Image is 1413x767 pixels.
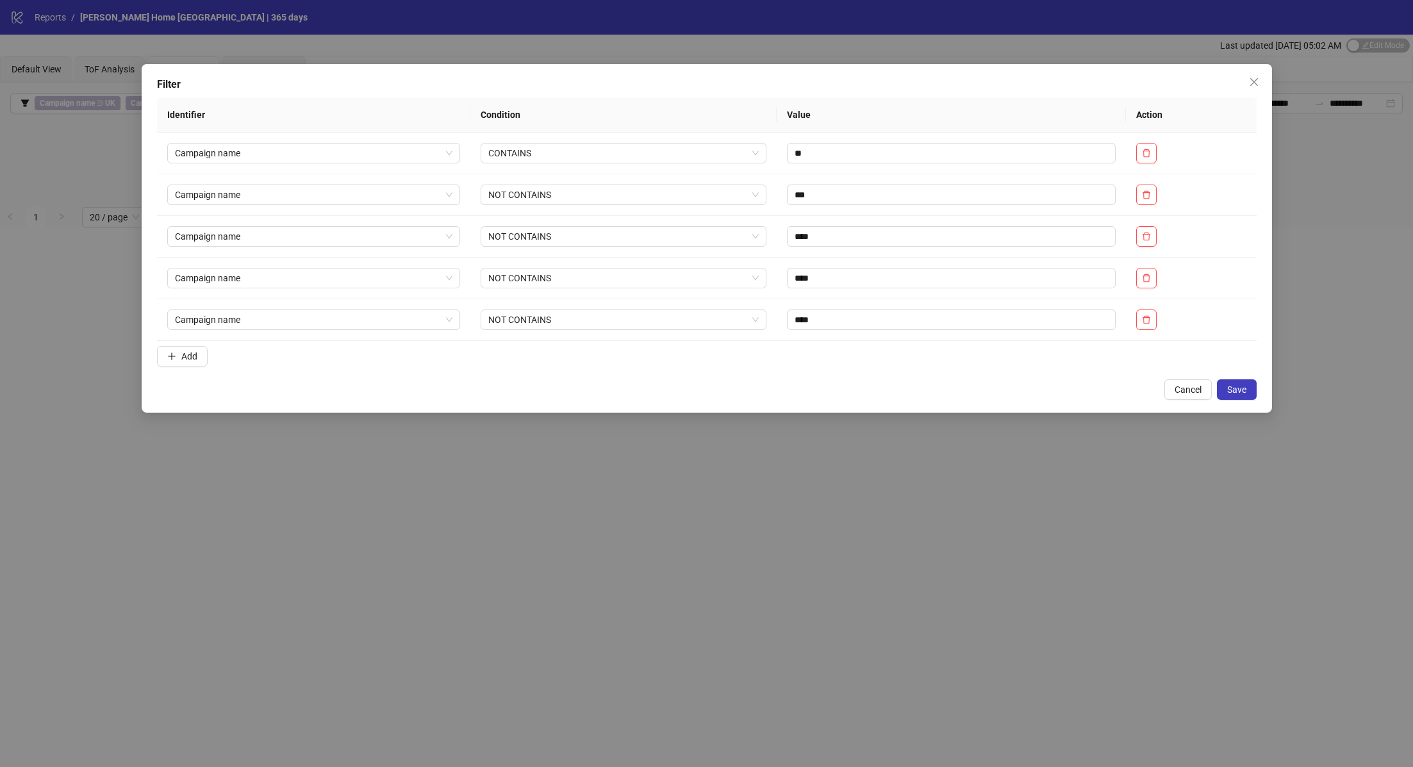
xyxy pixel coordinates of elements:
span: Campaign name [175,144,452,163]
th: Identifier [157,97,470,133]
span: NOT CONTAINS [488,268,759,288]
button: Add [157,346,208,367]
span: delete [1142,190,1151,199]
div: Filter [157,77,1257,92]
button: Cancel [1164,379,1212,400]
span: delete [1142,274,1151,283]
span: delete [1142,149,1151,158]
span: NOT CONTAINS [488,185,759,204]
span: Add [181,351,197,361]
span: Campaign name [175,227,452,246]
span: plus [167,352,176,361]
span: Campaign name [175,310,452,329]
span: delete [1142,232,1151,241]
th: Condition [470,97,777,133]
span: NOT CONTAINS [488,227,759,246]
th: Value [777,97,1126,133]
span: Campaign name [175,185,452,204]
span: Cancel [1175,384,1202,395]
span: close [1249,77,1259,87]
button: Save [1217,379,1257,400]
th: Action [1126,97,1256,133]
button: Close [1244,72,1264,92]
span: CONTAINS [488,144,759,163]
span: Campaign name [175,268,452,288]
span: delete [1142,315,1151,324]
span: Save [1227,384,1246,395]
span: NOT CONTAINS [488,310,759,329]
